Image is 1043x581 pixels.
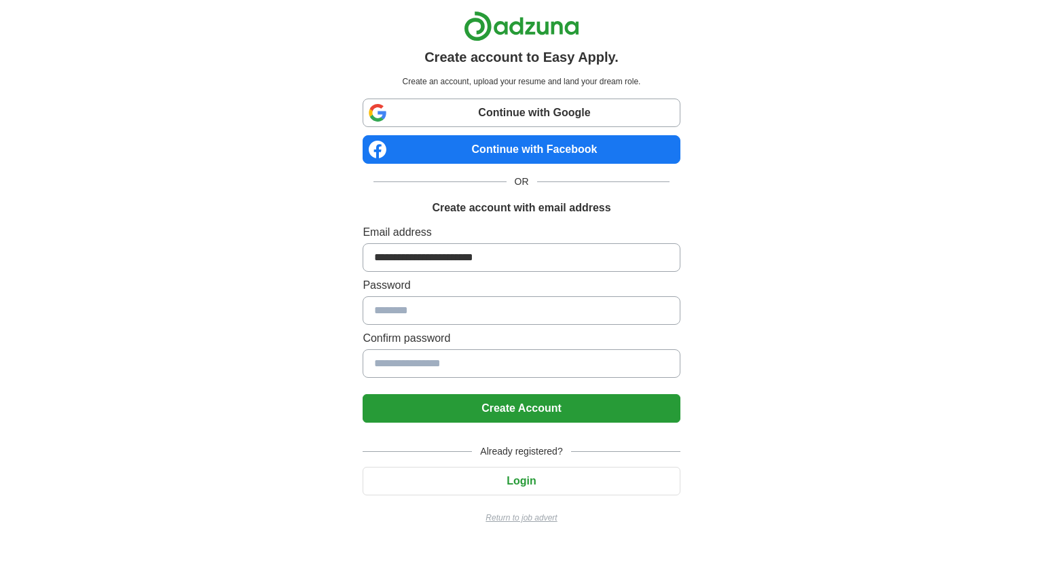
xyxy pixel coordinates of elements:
a: Return to job advert [363,512,680,524]
span: Already registered? [472,444,570,459]
button: Login [363,467,680,495]
button: Create Account [363,394,680,423]
h1: Create account to Easy Apply. [424,47,619,67]
h1: Create account with email address [432,200,610,216]
label: Confirm password [363,330,680,347]
span: OR [507,175,537,189]
label: Email address [363,224,680,241]
img: Adzuna logo [464,11,579,41]
a: Continue with Facebook [363,135,680,164]
label: Password [363,277,680,294]
a: Continue with Google [363,99,680,127]
a: Login [363,475,680,487]
p: Create an account, upload your resume and land your dream role. [365,75,677,88]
